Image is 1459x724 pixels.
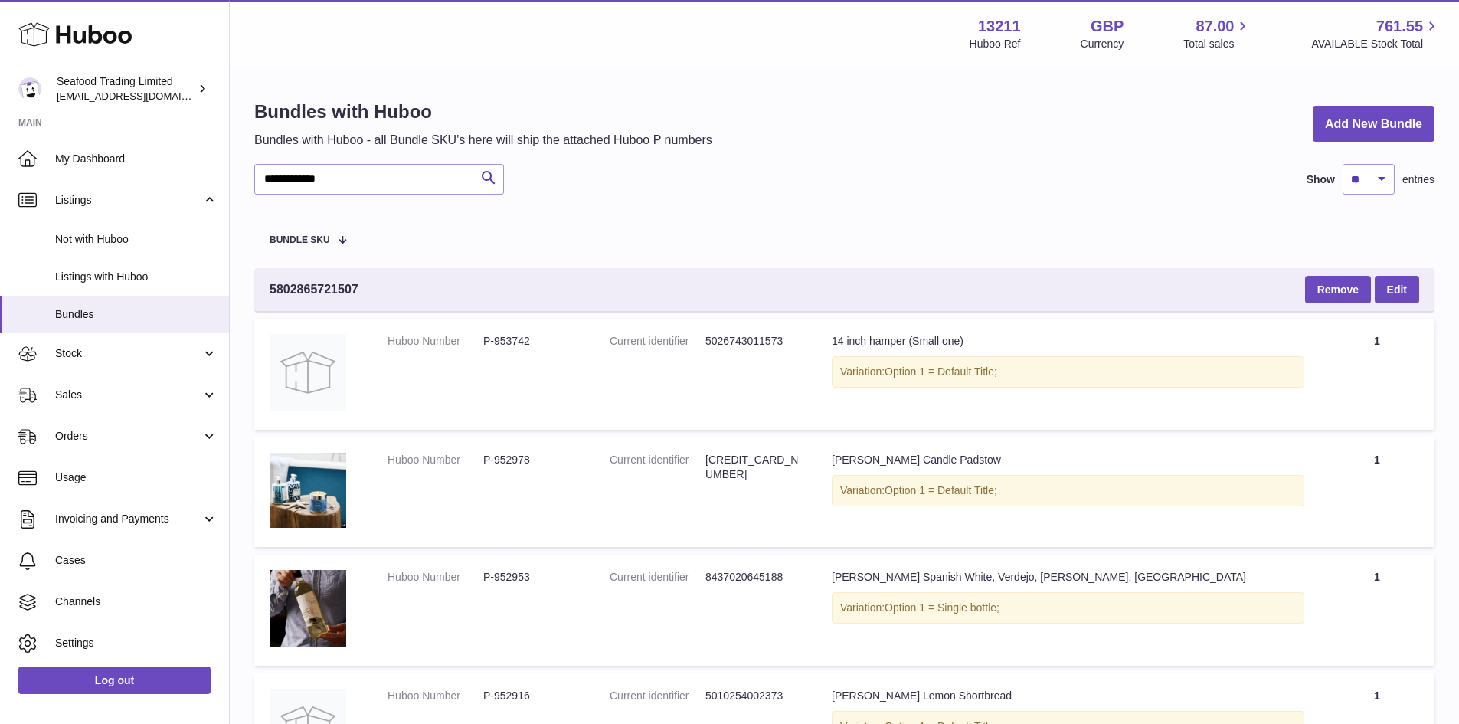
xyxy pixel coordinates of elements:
label: Show [1307,172,1335,187]
div: Seafood Trading Limited [57,74,195,103]
dt: Huboo Number [388,453,483,467]
span: Bundles [55,307,218,322]
a: 87.00 Total sales [1183,16,1251,51]
dd: 8437020645188 [705,570,801,585]
img: 14 inch hamper (Small one) [270,334,346,411]
div: Variation: [832,592,1304,624]
span: Listings [55,193,201,208]
dt: Current identifier [610,689,705,703]
img: online@rickstein.com [18,77,41,100]
span: Bundle SKU [270,235,330,245]
span: My Dashboard [55,152,218,166]
div: Currency [1081,37,1124,51]
span: Usage [55,470,218,485]
strong: 13211 [978,16,1021,37]
p: Bundles with Huboo - all Bundle SKU's here will ship the attached Huboo P numbers [254,132,712,149]
img: Rick Stein's Spanish White, Verdejo, D.O Rueda, Spain [270,570,346,647]
a: Edit [1375,276,1419,303]
dt: Huboo Number [388,570,483,585]
dd: 5026743011573 [705,334,801,349]
div: [PERSON_NAME] Candle Padstow [832,453,1304,467]
div: [PERSON_NAME] Spanish White, Verdejo, [PERSON_NAME], [GEOGRAPHIC_DATA] [832,570,1304,585]
dd: P-952953 [483,570,579,585]
span: Not with Huboo [55,232,218,247]
dd: P-952978 [483,453,579,467]
span: Option 1 = Default Title; [885,365,997,378]
div: Variation: [832,356,1304,388]
span: entries [1402,172,1434,187]
span: 761.55 [1376,16,1423,37]
h1: Bundles with Huboo [254,100,712,124]
div: Huboo Ref [970,37,1021,51]
span: 87.00 [1196,16,1234,37]
span: Listings with Huboo [55,270,218,284]
span: Option 1 = Default Title; [885,484,997,496]
span: AVAILABLE Stock Total [1311,37,1441,51]
span: 5802865721507 [270,281,358,298]
span: Option 1 = Single bottle; [885,601,999,614]
span: Invoicing and Payments [55,512,201,526]
span: Settings [55,636,218,650]
td: 1 [1320,555,1434,666]
dd: P-952916 [483,689,579,703]
dt: Huboo Number [388,689,483,703]
strong: GBP [1091,16,1124,37]
td: 1 [1320,437,1434,547]
span: Stock [55,346,201,361]
a: Log out [18,667,211,694]
div: [PERSON_NAME] Lemon Shortbread [832,689,1304,703]
button: Remove [1305,276,1371,303]
img: Jill Stein Candle Padstow [270,453,346,528]
dt: Current identifier [610,334,705,349]
a: Add New Bundle [1313,106,1434,143]
div: 14 inch hamper (Small one) [832,334,1304,349]
span: [EMAIL_ADDRESS][DOMAIN_NAME] [57,90,225,102]
dd: P-953742 [483,334,579,349]
span: Sales [55,388,201,402]
dd: [CREDIT_CARD_NUMBER] [705,453,801,482]
dt: Current identifier [610,570,705,585]
span: Cases [55,553,218,568]
span: Orders [55,429,201,444]
span: Total sales [1183,37,1251,51]
a: 761.55 AVAILABLE Stock Total [1311,16,1441,51]
dt: Current identifier [610,453,705,482]
td: 1 [1320,319,1434,430]
div: Variation: [832,475,1304,506]
dt: Huboo Number [388,334,483,349]
dd: 5010254002373 [705,689,801,703]
span: Channels [55,595,218,609]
